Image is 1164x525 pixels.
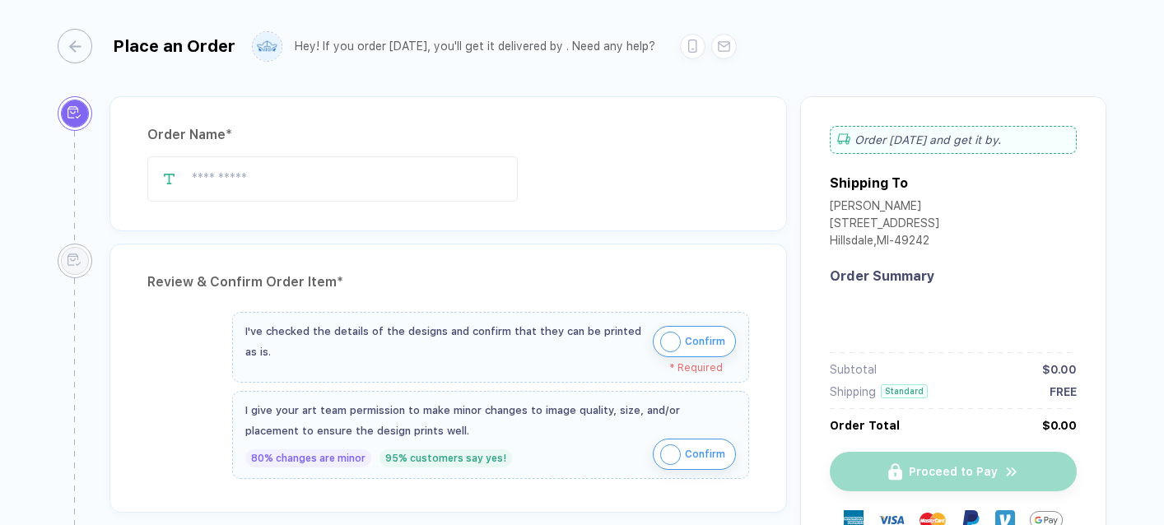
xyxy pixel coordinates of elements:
img: user profile [253,32,282,61]
div: Order [DATE] and get it by . [830,126,1077,154]
div: * Required [245,362,723,374]
span: Confirm [685,441,725,467]
div: 95% customers say yes! [379,449,512,467]
div: Shipping [830,385,876,398]
div: FREE [1050,385,1077,398]
div: I give your art team permission to make minor changes to image quality, size, and/or placement to... [245,400,736,441]
div: [STREET_ADDRESS] [830,216,939,234]
div: Order Summary [830,268,1077,284]
div: [PERSON_NAME] [830,199,939,216]
div: $0.00 [1042,419,1077,432]
div: Shipping To [830,175,908,191]
div: $0.00 [1042,363,1077,376]
button: iconConfirm [653,326,736,357]
div: Place an Order [113,36,235,56]
div: Subtotal [830,363,877,376]
div: Order Name [147,122,749,148]
div: 80% changes are minor [245,449,371,467]
div: Order Total [830,419,900,432]
span: Confirm [685,328,725,355]
div: Review & Confirm Order Item [147,269,749,295]
div: Hillsdale , MI - 49242 [830,234,939,251]
div: Standard [881,384,928,398]
img: icon [660,444,681,465]
div: I've checked the details of the designs and confirm that they can be printed as is. [245,321,645,362]
div: Hey! If you order [DATE], you'll get it delivered by . Need any help? [295,39,655,53]
img: icon [660,332,681,352]
button: iconConfirm [653,439,736,470]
